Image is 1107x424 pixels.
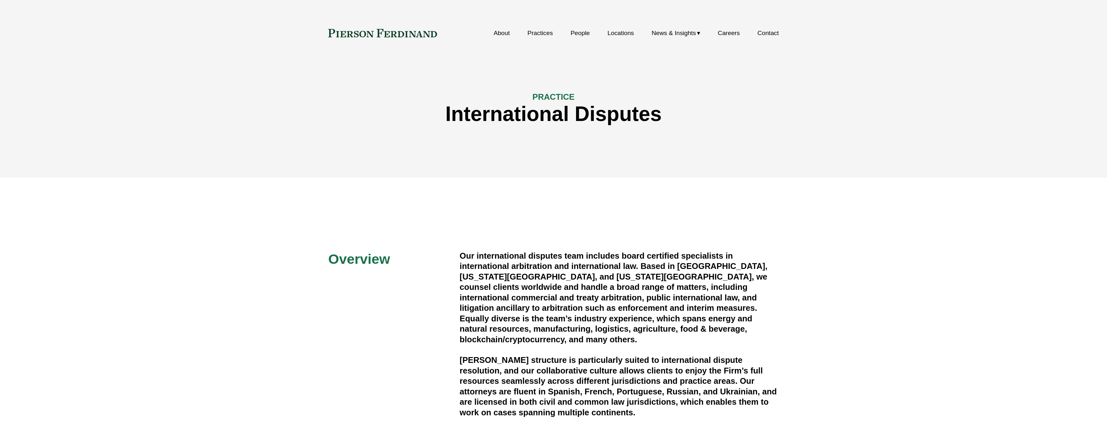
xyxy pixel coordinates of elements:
[527,27,553,39] a: Practices
[652,28,696,39] span: News & Insights
[571,27,590,39] a: People
[758,27,779,39] a: Contact
[533,92,575,101] span: PRACTICE
[494,27,510,39] a: About
[652,27,700,39] a: folder dropdown
[460,355,779,418] h4: [PERSON_NAME] structure is particularly suited to international dispute resolution, and our colla...
[608,27,634,39] a: Locations
[328,251,390,267] span: Overview
[718,27,740,39] a: Careers
[328,102,779,126] h1: International Disputes
[460,251,779,345] h4: Our international disputes team includes board certified specialists in international arbitration...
